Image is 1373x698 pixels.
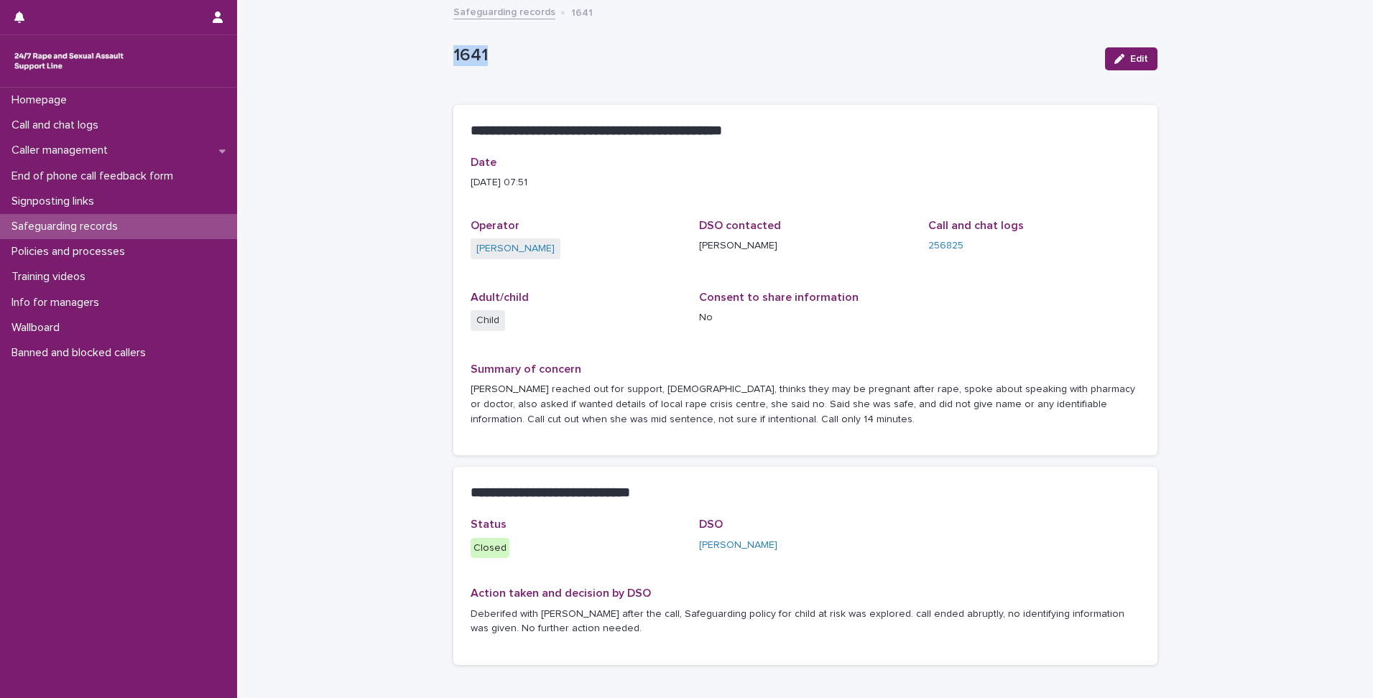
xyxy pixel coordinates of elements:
[571,4,593,19] p: 1641
[6,245,137,259] p: Policies and processes
[6,93,78,107] p: Homepage
[6,296,111,310] p: Info for managers
[471,382,1140,427] p: [PERSON_NAME] reached out for support, [DEMOGRAPHIC_DATA], thinks they may be pregnant after rape...
[1105,47,1157,70] button: Edit
[6,169,185,183] p: End of phone call feedback form
[699,538,777,553] a: [PERSON_NAME]
[928,220,1024,231] span: Call and chat logs
[471,607,1140,637] p: Deberifed with [PERSON_NAME] after the call, Safeguarding policy for child at risk was explored. ...
[699,518,723,530] span: DSO
[453,45,1094,66] p: 1641
[11,47,126,75] img: rhQMoQhaT3yELyF149Cw
[1130,54,1148,64] span: Edit
[471,157,496,168] span: Date
[6,220,129,233] p: Safeguarding records
[6,144,119,157] p: Caller management
[471,363,581,375] span: Summary of concern
[471,220,519,231] span: Operator
[699,220,781,231] span: DSO contacted
[471,518,507,530] span: Status
[471,292,529,303] span: Adult/child
[6,346,157,360] p: Banned and blocked callers
[471,587,651,599] span: Action taken and decision by DSO
[476,241,555,256] a: [PERSON_NAME]
[6,118,110,132] p: Call and chat logs
[6,195,106,208] p: Signposting links
[471,175,1140,190] p: [DATE] 07:51
[699,292,859,303] span: Consent to share information
[6,321,71,335] p: Wallboard
[699,310,911,325] p: No
[699,238,911,253] p: [PERSON_NAME]
[453,3,555,19] a: Safeguarding records
[928,238,963,253] a: 256825
[471,538,509,559] div: Closed
[6,270,97,284] p: Training videos
[471,310,505,331] span: Child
